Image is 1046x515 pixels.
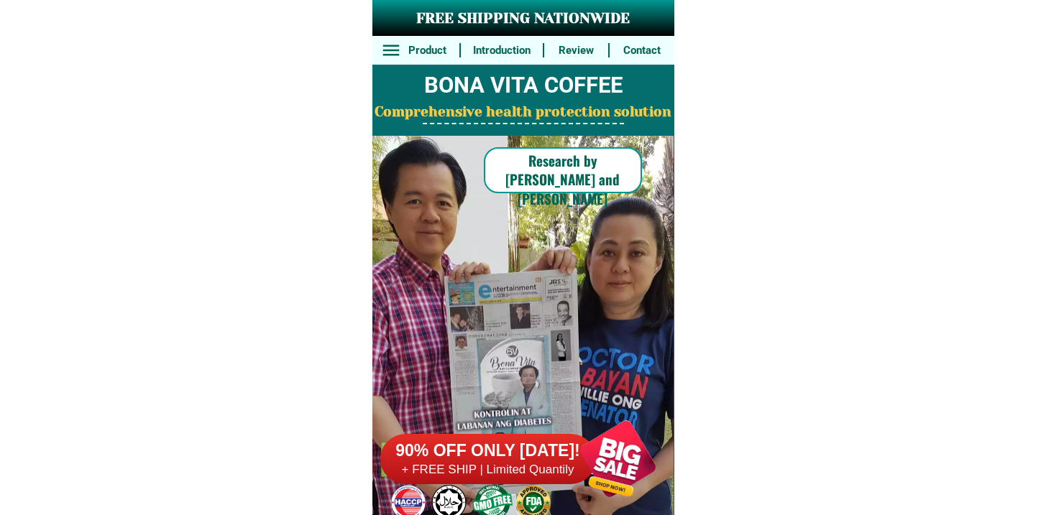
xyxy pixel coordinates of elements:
h2: Comprehensive health protection solution [372,102,674,123]
h6: Contact [618,42,666,59]
h6: Research by [PERSON_NAME] and [PERSON_NAME] [484,151,642,208]
h6: Introduction [468,42,535,59]
h3: FREE SHIPPING NATIONWIDE [372,8,674,29]
h6: Product [403,42,451,59]
h6: + FREE SHIP | Limited Quantily [380,462,596,478]
h2: BONA VITA COFFEE [372,69,674,103]
h6: Review [552,42,601,59]
h6: 90% OFF ONLY [DATE]! [380,440,596,462]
